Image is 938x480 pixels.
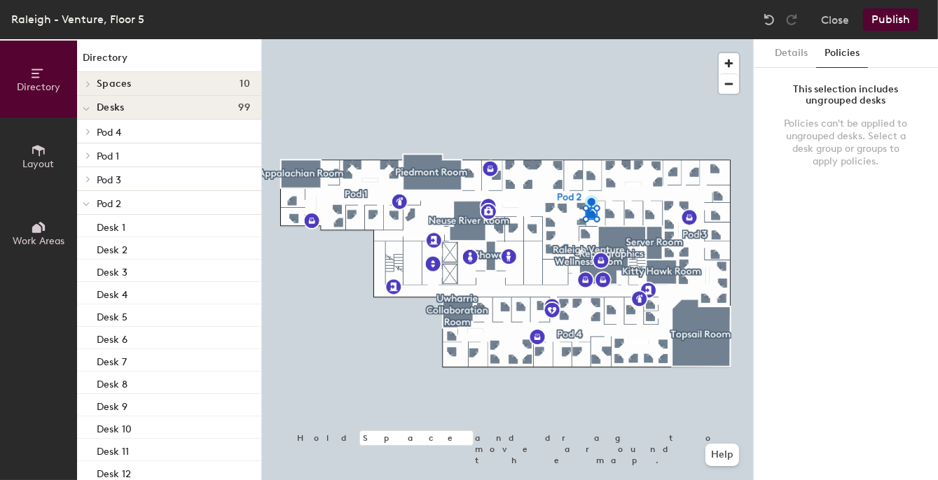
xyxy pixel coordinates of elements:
[816,39,868,68] button: Policies
[766,39,816,68] button: Details
[97,464,131,480] p: Desk 12
[97,150,119,162] span: Pod 1
[97,285,127,301] p: Desk 4
[97,174,121,186] span: Pod 3
[23,158,55,170] span: Layout
[13,235,64,247] span: Work Areas
[97,262,127,278] p: Desk 3
[97,442,129,458] p: Desk 11
[97,307,127,323] p: Desk 5
[97,419,132,435] p: Desk 10
[97,78,132,90] span: Spaces
[97,127,121,139] span: Pod 4
[782,84,910,106] div: This selection includes ungrouped desks
[863,8,918,31] button: Publish
[782,118,910,168] div: Policies can't be applied to ungrouped desks. Select a desk group or groups to apply policies.
[77,50,261,72] h1: Directory
[97,102,124,113] span: Desks
[11,10,144,28] div: Raleigh - Venture, Floor 5
[97,374,127,390] p: Desk 8
[97,240,127,256] p: Desk 2
[17,81,60,93] span: Directory
[240,78,250,90] span: 10
[762,13,776,27] img: Undo
[97,198,121,210] span: Pod 2
[238,102,250,113] span: 99
[97,218,125,234] p: Desk 1
[97,352,127,368] p: Desk 7
[97,397,127,413] p: Desk 9
[97,330,127,346] p: Desk 6
[785,13,799,27] img: Redo
[821,8,849,31] button: Close
[705,444,739,466] button: Help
